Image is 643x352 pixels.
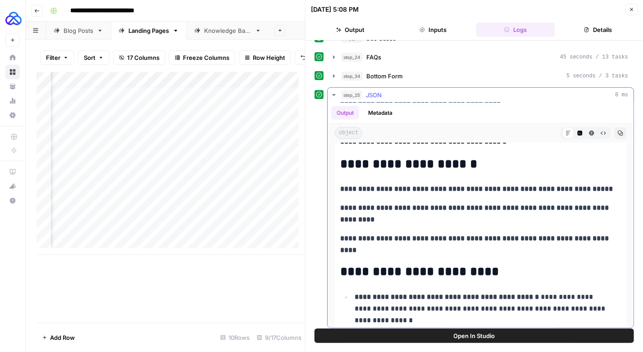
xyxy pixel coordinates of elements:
button: Logs [476,23,555,37]
button: 8 ms [328,88,634,102]
button: Help + Support [5,194,20,208]
span: Row Height [253,53,285,62]
a: Your Data [5,79,20,94]
span: Open In Studio [454,331,495,340]
div: Blog Posts [64,26,93,35]
div: Knowledge Base [204,26,251,35]
div: 10 Rows [217,330,253,345]
button: Add Row [36,330,80,345]
div: 8 ms [328,103,634,328]
span: step_24 [341,53,363,62]
button: Filter [40,50,74,65]
button: Output [311,23,390,37]
span: Bottom Form [366,72,403,81]
button: 45 seconds / 13 tasks [328,50,634,64]
span: 8 ms [615,91,628,99]
a: Knowledge Base [187,22,269,40]
div: [DATE] 5:08 PM [311,5,359,14]
a: AirOps Academy [5,165,20,179]
span: Freeze Columns [183,53,229,62]
span: JSON [366,90,382,99]
span: step_25 [341,90,362,99]
div: 9/17 Columns [253,330,305,345]
button: Row Height [239,50,291,65]
button: Details [559,23,638,37]
button: 17 Columns [113,50,165,65]
button: Sort [78,50,109,65]
div: What's new? [6,180,19,193]
a: Browse [5,65,20,79]
button: Output [331,106,359,120]
span: Sort [84,53,96,62]
div: Landing Pages [128,26,169,35]
a: Usage [5,94,20,108]
span: 5 seconds / 3 tasks [566,72,628,80]
span: Filter [46,53,60,62]
span: object [335,127,362,139]
button: Inputs [393,23,472,37]
button: What's new? [5,179,20,194]
span: 45 seconds / 13 tasks [560,53,628,61]
img: AUQ Logo [5,10,22,27]
span: Add Row [50,333,75,342]
a: Blog Posts [46,22,111,40]
a: Settings [5,108,20,122]
a: Landing Pages [111,22,187,40]
button: Open In Studio [315,329,634,343]
span: 17 Columns [127,53,160,62]
button: Metadata [363,106,398,120]
button: Workspace: AUQ [5,7,20,30]
span: FAQs [366,53,381,62]
button: Freeze Columns [169,50,235,65]
span: step_34 [341,72,363,81]
button: 5 seconds / 3 tasks [328,69,634,83]
a: Home [5,50,20,65]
